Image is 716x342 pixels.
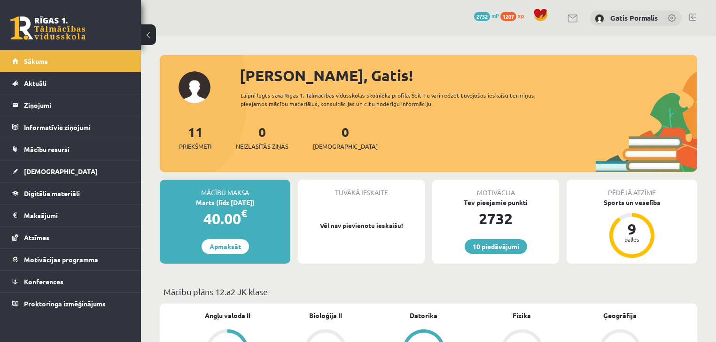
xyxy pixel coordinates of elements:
a: Sākums [12,50,129,72]
a: 10 piedāvājumi [465,239,527,254]
a: Proktoringa izmēģinājums [12,293,129,314]
a: Atzīmes [12,227,129,248]
a: Mācību resursi [12,138,129,160]
legend: Maksājumi [24,205,129,226]
a: Informatīvie ziņojumi [12,116,129,138]
span: 1207 [500,12,516,21]
a: Sports un veselība 9 balles [567,198,697,259]
span: Priekšmeti [179,142,211,151]
a: [DEMOGRAPHIC_DATA] [12,160,129,182]
span: Aktuāli [24,79,47,87]
a: Digitālie materiāli [12,182,129,204]
span: € [241,206,247,220]
a: Maksājumi [12,205,129,226]
a: Konferences [12,271,129,292]
a: Rīgas 1. Tālmācības vidusskola [10,16,86,40]
legend: Ziņojumi [24,94,129,116]
div: Sports un veselība [567,198,697,207]
a: Aktuāli [12,72,129,94]
span: mP [491,12,499,19]
legend: Informatīvie ziņojumi [24,116,129,138]
div: [PERSON_NAME], Gatis! [240,64,697,87]
span: Motivācijas programma [24,255,98,264]
span: Sākums [24,57,48,65]
a: 1207 xp [500,12,529,19]
a: Fizika [513,311,531,320]
a: 0Neizlasītās ziņas [236,123,288,151]
span: Neizlasītās ziņas [236,142,288,151]
div: 9 [618,221,646,236]
span: Konferences [24,277,63,286]
a: Motivācijas programma [12,249,129,270]
p: Vēl nav pievienotu ieskaišu! [303,221,420,230]
span: Digitālie materiāli [24,189,80,198]
div: balles [618,236,646,242]
span: Proktoringa izmēģinājums [24,299,106,308]
a: Ģeogrāfija [603,311,637,320]
div: Pēdējā atzīme [567,180,697,198]
div: 40.00 [160,207,290,230]
div: Tev pieejamie punkti [432,198,559,207]
span: xp [518,12,524,19]
div: Mācību maksa [160,180,290,198]
a: 11Priekšmeti [179,123,211,151]
p: Mācību plāns 12.a2 JK klase [163,285,693,298]
span: Mācību resursi [24,145,70,153]
img: Gatis Pormalis [595,14,604,23]
div: 2732 [432,207,559,230]
a: Gatis Pormalis [610,13,658,23]
div: Laipni lūgts savā Rīgas 1. Tālmācības vidusskolas skolnieka profilā. Šeit Tu vari redzēt tuvojošo... [241,91,563,108]
a: Datorika [410,311,437,320]
a: Bioloģija II [309,311,342,320]
div: Tuvākā ieskaite [298,180,425,198]
a: 0[DEMOGRAPHIC_DATA] [313,123,378,151]
a: Ziņojumi [12,94,129,116]
a: Apmaksāt [202,239,249,254]
a: 2732 mP [474,12,499,19]
span: [DEMOGRAPHIC_DATA] [313,142,378,151]
div: Marts (līdz [DATE]) [160,198,290,207]
span: Atzīmes [24,233,49,242]
span: 2732 [474,12,490,21]
a: Angļu valoda II [205,311,250,320]
div: Motivācija [432,180,559,198]
span: [DEMOGRAPHIC_DATA] [24,167,98,175]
